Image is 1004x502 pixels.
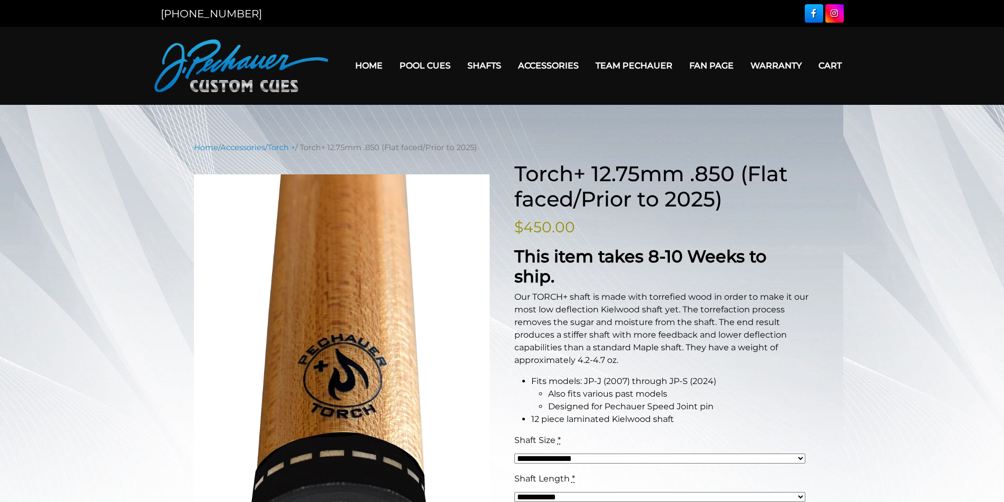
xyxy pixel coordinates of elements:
[154,40,328,92] img: Pechauer Custom Cues
[510,52,587,79] a: Accessories
[514,435,555,445] span: Shaft Size
[548,388,811,400] li: Also fits various past models
[587,52,681,79] a: Team Pechauer
[681,52,742,79] a: Fan Page
[161,7,262,20] a: [PHONE_NUMBER]
[514,218,575,236] bdi: 450.00
[514,218,523,236] span: $
[194,142,811,153] nav: Breadcrumb
[220,143,265,152] a: Accessories
[347,52,391,79] a: Home
[572,474,575,484] abbr: required
[459,52,510,79] a: Shafts
[194,143,218,152] a: Home
[391,52,459,79] a: Pool Cues
[268,143,295,152] a: Torch +
[514,474,570,484] span: Shaft Length
[514,161,811,212] h1: Torch+ 12.75mm .850 (Flat faced/Prior to 2025)
[531,375,811,413] li: Fits models: JP-J (2007) through JP-S (2024)
[548,400,811,413] li: Designed for Pechauer Speed Joint pin
[742,52,810,79] a: Warranty
[514,246,766,287] strong: This item takes 8-10 Weeks to ship.
[558,435,561,445] abbr: required
[531,413,811,426] li: 12 piece laminated Kielwood shaft
[514,291,811,367] p: Our TORCH+ shaft is made with torrefied wood in order to make it our most low deflection Kielwood...
[810,52,850,79] a: Cart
